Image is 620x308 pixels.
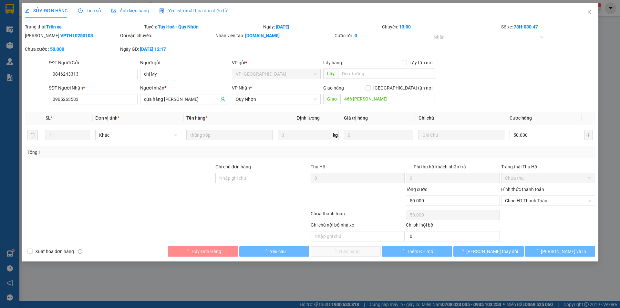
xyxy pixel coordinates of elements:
span: Giá trị hàng [344,115,368,121]
span: VP Tuy Hòa [236,69,317,79]
span: Yêu cầu xuất hóa đơn điện tử [159,8,227,13]
span: close [587,9,592,15]
b: 78H-030.47 [514,24,538,29]
div: Ngày GD: [120,46,214,53]
div: Chưa thanh toán [310,210,405,221]
button: Yêu cầu [239,246,309,257]
div: [PERSON_NAME]: [25,32,119,39]
b: Trên xe [46,24,62,29]
span: loading [459,249,466,253]
span: clock-circle [78,8,83,13]
input: 0 [344,130,413,140]
span: picture [111,8,116,13]
button: [PERSON_NAME] và In [525,246,595,257]
b: Tuy Hoà - Quy Nhơn [158,24,199,29]
span: Giao hàng [323,85,344,90]
span: Tên hàng [186,115,207,121]
li: VP VP Buôn Ma Thuột [45,27,86,42]
span: Yêu cầu [270,248,286,255]
li: VP VP [GEOGRAPHIC_DATA] [3,27,45,49]
input: Dọc đường [340,94,435,104]
th: Ghi chú [416,112,507,124]
button: Close [580,3,598,21]
span: Định lượng [297,115,320,121]
span: Chọn HT Thanh Toán [505,196,591,206]
input: Ghi Chú [418,130,504,140]
div: Chưa cước : [25,46,119,53]
img: icon [159,8,164,14]
span: Lấy [323,69,338,79]
input: Dọc đường [338,69,435,79]
span: Khác [99,130,177,140]
div: Tuyến: [143,23,263,30]
button: Hủy Đơn Hàng [168,246,238,257]
span: Hủy Đơn Hàng [191,248,221,255]
input: VD: Bàn, Ghế [186,130,272,140]
span: Lấy tận nơi [407,59,435,66]
span: Giao [323,94,340,104]
span: Ảnh kiện hàng [111,8,149,13]
b: [DATE] [276,24,289,29]
span: info-circle [78,249,82,254]
span: Thêm ĐH mới [407,248,434,255]
div: Số xe: [501,23,596,30]
span: loading [184,249,191,253]
span: loading [263,249,270,253]
b: VPTH10250103 [60,33,93,38]
span: Chưa thu [505,173,591,183]
span: Lấy hàng [323,60,342,65]
div: Trạng thái Thu Hộ [501,163,595,170]
div: SĐT Người Nhận [49,84,138,91]
b: 13:00 [399,24,411,29]
li: BB Limousine [3,3,94,16]
div: Tổng: 1 [27,149,239,156]
div: Chi phí nội bộ [406,221,500,231]
span: user-add [220,97,225,102]
div: Chuyến: [381,23,501,30]
div: Cước rồi : [335,32,429,39]
b: [DATE] 12:17 [140,47,166,52]
span: Phí thu hộ khách nhận trả [411,163,469,170]
span: Lịch sử [78,8,101,13]
span: Xuất hóa đơn hàng [33,248,77,255]
b: 0 [355,33,357,38]
span: [PERSON_NAME] và In [541,248,586,255]
button: Thêm ĐH mới [382,246,452,257]
div: Người nhận [140,84,229,91]
div: Người gửi [140,59,229,66]
div: SĐT Người Gửi [49,59,138,66]
div: Ghi chú nội bộ nhà xe [311,221,405,231]
div: Nhân viên tạo: [215,32,333,39]
button: [PERSON_NAME] thay đổi [453,246,523,257]
span: VP Nhận [232,85,250,90]
button: delete [27,130,38,140]
span: Thu Hộ [311,164,325,169]
div: Ngày: [263,23,382,30]
span: SL [46,115,51,121]
span: [PERSON_NAME] thay đổi [466,248,518,255]
label: Hình thức thanh toán [501,187,544,192]
span: loading [534,249,541,253]
span: Cước hàng [510,115,532,121]
button: plus [584,130,593,140]
div: VP gửi [232,59,321,66]
input: Ghi chú đơn hàng [215,173,309,183]
input: Nhập ghi chú [311,231,405,241]
button: Giao hàng [311,246,381,257]
span: SỬA ĐƠN HÀNG [25,8,68,13]
span: Đơn vị tính [95,115,119,121]
span: loading [400,249,407,253]
b: [DOMAIN_NAME] [245,33,280,38]
span: kg [332,130,339,140]
span: [GEOGRAPHIC_DATA] tận nơi [371,84,435,91]
span: Tổng cước [406,187,427,192]
span: Quy Nhơn [236,94,317,104]
div: Trạng thái: [24,23,143,30]
span: edit [25,8,29,13]
div: Gói vận chuyển: [120,32,214,39]
span: environment [45,43,49,48]
label: Ghi chú đơn hàng [215,164,251,169]
b: 50.000 [50,47,64,52]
